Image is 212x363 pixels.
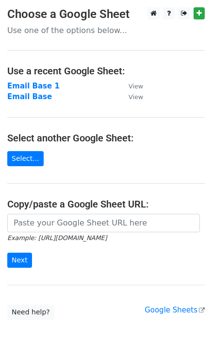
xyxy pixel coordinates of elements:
[145,306,205,314] a: Google Sheets
[7,65,205,77] h4: Use a recent Google Sheet:
[7,253,32,268] input: Next
[7,132,205,144] h4: Select another Google Sheet:
[7,198,205,210] h4: Copy/paste a Google Sheet URL:
[7,305,54,320] a: Need help?
[129,83,143,90] small: View
[7,25,205,35] p: Use one of the options below...
[7,7,205,21] h3: Choose a Google Sheet
[7,234,107,242] small: Example: [URL][DOMAIN_NAME]
[119,82,143,90] a: View
[129,93,143,101] small: View
[119,92,143,101] a: View
[7,82,60,90] a: Email Base 1
[7,92,52,101] a: Email Base
[7,151,44,166] a: Select...
[163,316,212,363] iframe: Chat Widget
[7,214,200,232] input: Paste your Google Sheet URL here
